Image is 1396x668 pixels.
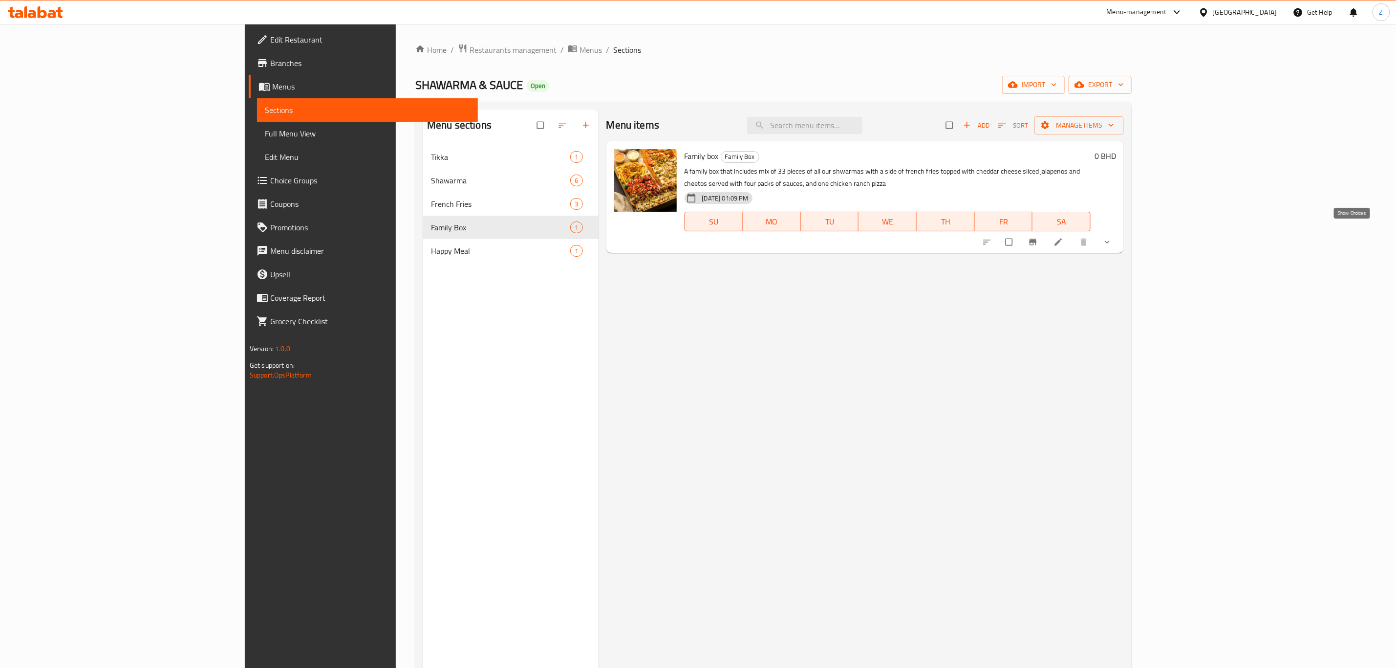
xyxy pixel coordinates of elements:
a: Sections [257,98,478,122]
a: Edit Restaurant [249,28,478,51]
a: Support.OpsPlatform [250,369,312,381]
span: Add item [961,118,992,133]
button: Add section [575,114,599,136]
button: Sort [996,118,1031,133]
span: Select all sections [531,116,552,134]
nav: Menu sections [423,141,598,267]
span: Select to update [1000,233,1020,251]
div: Tikka1 [423,145,598,169]
button: TH [917,212,975,231]
span: Sort items [992,118,1034,133]
a: Choice Groups [249,169,478,192]
span: WE [862,215,913,229]
div: [GEOGRAPHIC_DATA] [1213,7,1277,18]
span: export [1076,79,1124,91]
span: Sort sections [552,114,575,136]
span: Family Box [721,151,759,162]
div: Family Box1 [423,216,598,239]
span: TU [805,215,855,229]
span: 1 [571,246,582,256]
span: Menu disclaimer [270,245,470,257]
span: MO [747,215,797,229]
span: Edit Menu [265,151,470,163]
li: / [606,44,609,56]
button: FR [975,212,1033,231]
a: Edit menu item [1053,237,1065,247]
span: Menus [580,44,602,56]
a: Edit Menu [257,145,478,169]
a: Full Menu View [257,122,478,145]
button: delete [1073,231,1096,253]
img: Family box [614,149,677,212]
p: A family box that includes mix of 33 pieces of all our shwarmas with a side of french fries toppe... [685,165,1091,190]
span: Menus [272,81,470,92]
span: French Fries [431,198,570,210]
button: Add [961,118,992,133]
div: Happy Meal [431,245,570,257]
a: Menus [568,44,602,56]
span: [DATE] 01:09 PM [698,194,752,203]
div: Shawarma6 [423,169,598,192]
div: Family Box [721,151,759,163]
span: Z [1379,7,1383,18]
span: Select section [940,116,961,134]
div: items [570,151,582,163]
span: Branches [270,57,470,69]
button: Branch-specific-item [1022,231,1046,253]
div: Happy Meal1 [423,239,598,263]
h6: 0 BHD [1095,149,1116,163]
span: Version: [250,342,274,355]
span: Edit Restaurant [270,34,470,45]
div: items [570,245,582,257]
span: Coupons [270,198,470,210]
div: French Fries3 [423,192,598,216]
button: export [1069,76,1132,94]
span: Promotions [270,222,470,233]
div: Menu-management [1107,6,1167,18]
span: Sort [998,120,1028,131]
a: Promotions [249,216,478,239]
button: MO [743,212,801,231]
a: Grocery Checklist [249,310,478,333]
span: Get support on: [250,359,295,372]
span: 1 [571,153,582,162]
span: Grocery Checklist [270,315,470,327]
span: Choice Groups [270,175,470,186]
span: Upsell [270,268,470,280]
span: Family box [685,149,719,163]
span: Full Menu View [265,128,470,139]
span: Add [963,120,989,131]
a: Coverage Report [249,286,478,310]
li: / [560,44,564,56]
span: SA [1036,215,1087,229]
span: 1 [571,223,582,232]
button: TU [801,212,859,231]
a: Branches [249,51,478,75]
a: Coupons [249,192,478,216]
span: FR [979,215,1029,229]
button: import [1002,76,1065,94]
span: Family Box [431,222,570,233]
div: Open [527,80,549,92]
a: Restaurants management [458,44,557,56]
nav: breadcrumb [415,44,1132,56]
button: WE [859,212,917,231]
a: Upsell [249,263,478,286]
button: SA [1032,212,1091,231]
span: Tikka [431,151,570,163]
button: Manage items [1034,116,1124,134]
span: SU [689,215,739,229]
span: Sections [613,44,641,56]
span: Manage items [1042,119,1116,132]
span: 3 [571,200,582,209]
div: items [570,198,582,210]
span: import [1010,79,1057,91]
input: search [747,117,862,134]
span: Coverage Report [270,292,470,304]
div: items [570,175,582,186]
span: Shawarma [431,175,570,186]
